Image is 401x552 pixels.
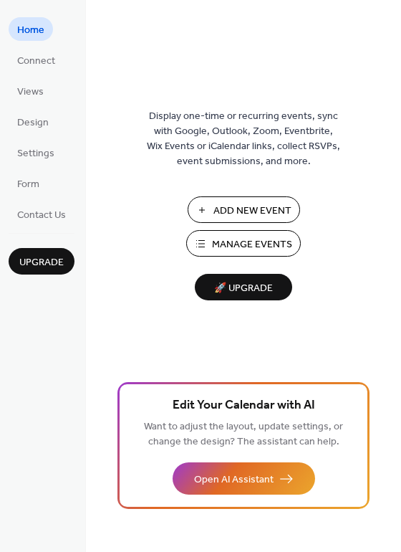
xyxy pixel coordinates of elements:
[203,279,284,298] span: 🚀 Upgrade
[194,472,274,487] span: Open AI Assistant
[9,202,74,226] a: Contact Us
[9,48,64,72] a: Connect
[9,17,53,41] a: Home
[173,396,315,416] span: Edit Your Calendar with AI
[9,248,74,275] button: Upgrade
[213,204,291,219] span: Add New Event
[188,196,300,223] button: Add New Event
[212,237,292,252] span: Manage Events
[186,230,301,257] button: Manage Events
[17,54,55,69] span: Connect
[9,110,57,133] a: Design
[17,177,39,192] span: Form
[9,171,48,195] a: Form
[17,146,54,161] span: Settings
[17,208,66,223] span: Contact Us
[9,141,63,164] a: Settings
[147,109,340,169] span: Display one-time or recurring events, sync with Google, Outlook, Zoom, Eventbrite, Wix Events or ...
[195,274,292,300] button: 🚀 Upgrade
[173,462,315,495] button: Open AI Assistant
[144,417,343,452] span: Want to adjust the layout, update settings, or change the design? The assistant can help.
[9,79,52,103] a: Views
[17,23,44,38] span: Home
[17,115,49,130] span: Design
[19,255,64,270] span: Upgrade
[17,85,44,100] span: Views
